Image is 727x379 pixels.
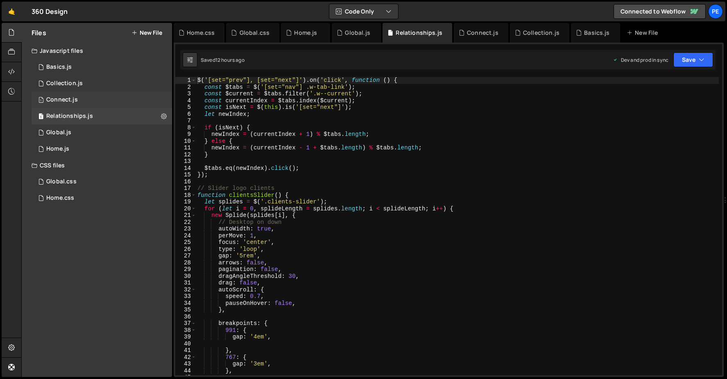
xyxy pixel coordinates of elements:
[175,111,196,118] div: 6
[627,29,661,37] div: New File
[175,300,196,307] div: 34
[46,96,78,104] div: Connect.js
[131,29,162,36] button: New File
[2,2,22,21] a: 🤙
[345,29,370,37] div: Global.js
[175,131,196,138] div: 9
[175,90,196,97] div: 3
[32,75,172,92] div: 15744/42656.js
[175,84,196,91] div: 2
[396,29,442,37] div: Relationships.js
[175,77,196,84] div: 1
[175,171,196,178] div: 15
[175,124,196,131] div: 8
[175,273,196,280] div: 30
[32,28,46,37] h2: Files
[708,4,723,19] a: Pe
[32,124,172,141] div: 15744/41869.js
[175,259,196,266] div: 28
[175,97,196,104] div: 4
[32,174,172,190] div: 15744/42326.css
[175,354,196,361] div: 42
[46,145,69,153] div: Home.js
[175,239,196,246] div: 25
[175,320,196,327] div: 37
[175,334,196,341] div: 39
[175,361,196,368] div: 43
[175,151,196,158] div: 12
[175,280,196,287] div: 31
[175,185,196,192] div: 17
[22,157,172,174] div: CSS files
[32,59,172,75] div: 15744/42707.js
[175,314,196,320] div: 36
[613,56,668,63] div: Dev and prod in sync
[175,212,196,219] div: 21
[175,327,196,334] div: 38
[46,178,77,185] div: Global.css
[175,138,196,145] div: 10
[523,29,559,37] div: Collection.js
[175,178,196,185] div: 16
[175,192,196,199] div: 18
[32,92,172,108] div: 15744/42635.js
[46,194,74,202] div: Home.css
[175,144,196,151] div: 11
[201,56,245,63] div: Saved
[46,80,83,87] div: Collection.js
[32,190,172,206] div: 15744/41920.css
[175,232,196,239] div: 24
[673,52,713,67] button: Save
[329,4,398,19] button: Code Only
[175,205,196,212] div: 20
[175,104,196,111] div: 5
[32,108,172,124] div: 15744/42500.js
[39,97,43,104] span: 1
[175,341,196,347] div: 40
[187,29,215,37] div: Home.css
[175,253,196,259] div: 27
[584,29,609,37] div: Basics.js
[175,199,196,205] div: 19
[175,226,196,232] div: 23
[175,165,196,172] div: 14
[175,219,196,226] div: 22
[46,129,71,136] div: Global.js
[39,114,43,120] span: 1
[175,117,196,124] div: 7
[175,307,196,314] div: 35
[32,141,172,157] div: 15744/41868.js
[175,246,196,253] div: 26
[32,7,68,16] div: 360 Design
[467,29,498,37] div: Connect.js
[240,29,270,37] div: Global.css
[294,29,317,37] div: Home.js
[175,293,196,300] div: 33
[22,43,172,59] div: Javascript files
[175,368,196,374] div: 44
[46,63,72,71] div: Basics.js
[175,158,196,165] div: 13
[175,347,196,354] div: 41
[175,287,196,293] div: 32
[175,266,196,273] div: 29
[46,113,93,120] div: Relationships.js
[215,56,245,63] div: 12 hours ago
[614,4,706,19] a: Connected to Webflow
